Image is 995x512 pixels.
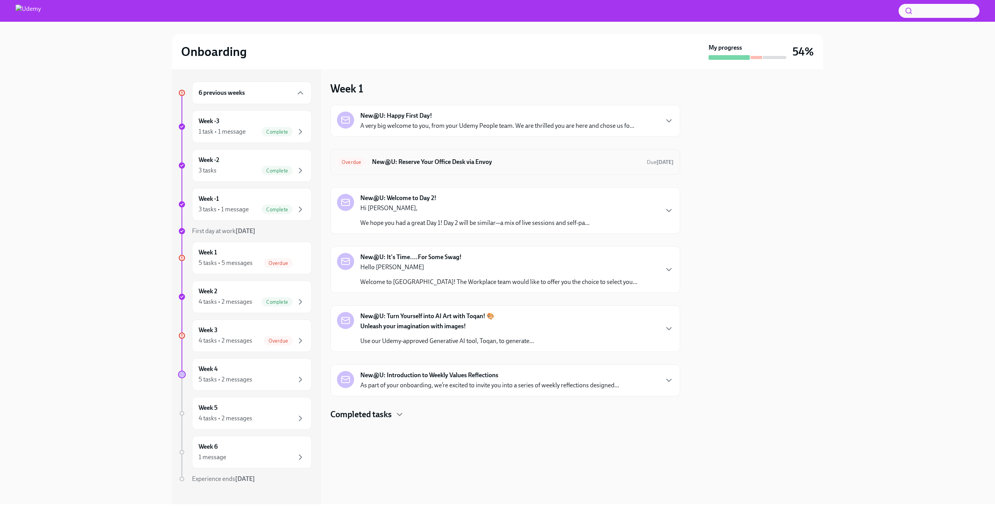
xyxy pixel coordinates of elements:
[360,111,432,120] strong: New@U: Happy First Day!
[16,5,41,17] img: Udemy
[178,227,312,235] a: First day at work[DATE]
[337,156,674,168] a: OverdueNew@U: Reserve Your Office Desk via EnvoyDue[DATE]
[360,312,494,320] strong: New@U: Turn Yourself into AI Art with Toqan! 🎨
[360,322,466,330] strong: Unleash your imagination with images!
[360,204,590,212] p: Hi [PERSON_NAME],
[709,44,742,52] strong: My progress
[178,358,312,391] a: Week 45 tasks • 2 messages
[330,409,392,420] h4: Completed tasks
[330,409,680,420] div: Completed tasks
[199,89,245,97] h6: 6 previous weeks
[178,242,312,274] a: Week 15 tasks • 5 messagesOverdue
[178,319,312,352] a: Week 34 tasks • 2 messagesOverdue
[372,158,641,166] h6: New@U: Reserve Your Office Desk via Envoy
[192,475,255,482] span: Experience ends
[199,336,252,345] div: 4 tasks • 2 messages
[199,117,220,125] h6: Week -3
[262,129,293,135] span: Complete
[199,166,216,175] div: 3 tasks
[337,159,366,165] span: Overdue
[199,365,218,373] h6: Week 4
[360,219,590,227] p: We hope you had a great Day 1! Day 2 will be similar—a mix of live sessions and self-pa...
[235,475,255,482] strong: [DATE]
[264,338,293,344] span: Overdue
[199,287,217,296] h6: Week 2
[262,207,293,212] span: Complete
[199,375,252,384] div: 5 tasks • 2 messages
[199,404,218,412] h6: Week 5
[360,337,534,345] p: Use our Udemy-approved Generative AI tool, Toqan, to generate...
[192,82,312,104] div: 6 previous weeks
[360,253,462,261] strong: New@U: It's Time....For Some Swag!
[178,110,312,143] a: Week -31 task • 1 messageComplete
[647,159,674,165] span: Due
[199,414,252,423] div: 4 tasks • 2 messages
[199,156,219,164] h6: Week -2
[262,168,293,174] span: Complete
[199,205,249,214] div: 3 tasks • 1 message
[360,381,619,390] p: As part of your onboarding, we’re excited to invite you into a series of weekly reflections desig...
[199,453,226,461] div: 1 message
[236,227,255,235] strong: [DATE]
[199,259,253,267] div: 5 tasks • 5 messages
[360,278,637,286] p: Welcome to [GEOGRAPHIC_DATA]! The Workplace team would like to offer you the choice to select you...
[178,280,312,313] a: Week 24 tasks • 2 messagesComplete
[264,260,293,266] span: Overdue
[181,44,247,59] h2: Onboarding
[262,299,293,305] span: Complete
[647,158,674,166] span: August 30th, 2025 13:00
[360,371,498,380] strong: New@U: Introduction to Weekly Values Reflections
[192,227,255,235] span: First day at work
[199,195,219,203] h6: Week -1
[178,149,312,182] a: Week -23 tasksComplete
[360,122,634,130] p: A very big welcome to you, from your Udemy People team. We are thrilled you are here and chose us...
[360,263,637,272] p: Hello [PERSON_NAME]
[330,82,363,96] h3: Week 1
[199,248,217,257] h6: Week 1
[178,188,312,221] a: Week -13 tasks • 1 messageComplete
[199,442,218,451] h6: Week 6
[178,397,312,430] a: Week 54 tasks • 2 messages
[656,159,674,165] strong: [DATE]
[199,127,246,136] div: 1 task • 1 message
[178,436,312,468] a: Week 61 message
[199,326,218,334] h6: Week 3
[360,194,436,202] strong: New@U: Welcome to Day 2!
[793,45,814,59] h3: 54%
[199,298,252,306] div: 4 tasks • 2 messages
